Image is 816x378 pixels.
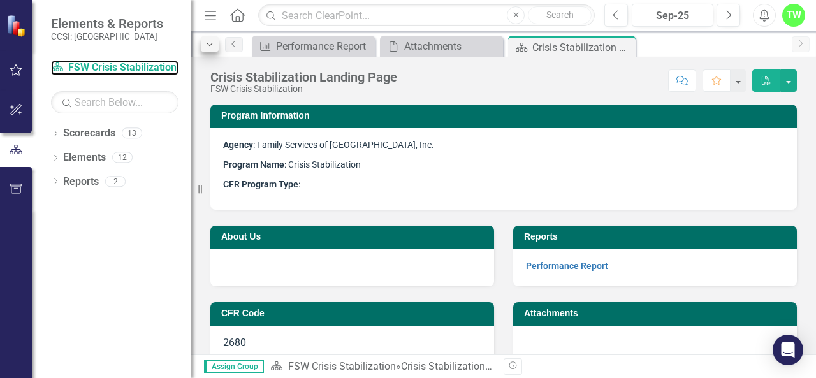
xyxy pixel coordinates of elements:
span: Assign Group [204,360,264,373]
div: Attachments [404,38,500,54]
div: 12 [112,152,133,163]
div: Sep-25 [636,8,709,24]
a: Performance Report [526,261,608,271]
input: Search ClearPoint... [258,4,595,27]
span: : Family Services of [GEOGRAPHIC_DATA], Inc. [223,140,434,150]
a: Scorecards [63,126,115,141]
span: : [223,179,300,189]
a: FSW Crisis Stabilization [51,61,178,75]
a: Attachments [383,38,500,54]
div: Open Intercom Messenger [773,335,803,365]
div: 13 [122,128,142,139]
h3: About Us [221,232,488,242]
a: Elements [63,150,106,165]
div: Crisis Stabilization Landing Page [532,40,632,55]
button: Search [528,6,592,24]
strong: Agency [223,140,253,150]
div: FSW Crisis Stabilization [210,84,397,94]
button: Sep-25 [632,4,713,27]
span: 2680 [223,337,246,349]
a: Performance Report [255,38,372,54]
small: CCSI: [GEOGRAPHIC_DATA] [51,31,163,41]
div: » [270,360,494,374]
h3: Program Information [221,111,790,120]
div: Crisis Stabilization Landing Page [210,70,397,84]
a: FSW Crisis Stabilization [288,360,396,372]
div: Crisis Stabilization Landing Page [401,360,550,372]
img: ClearPoint Strategy [6,14,29,37]
h3: Reports [524,232,790,242]
h3: Attachments [524,309,790,318]
div: Performance Report [276,38,372,54]
button: TW [782,4,805,27]
h3: CFR Code [221,309,488,318]
div: 2 [105,176,126,187]
strong: Program Name [223,159,284,170]
a: Reports [63,175,99,189]
input: Search Below... [51,91,178,113]
strong: CFR Program Type [223,179,298,189]
span: Search [546,10,574,20]
span: : Crisis Stabilization [223,159,361,170]
span: Elements & Reports [51,16,163,31]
